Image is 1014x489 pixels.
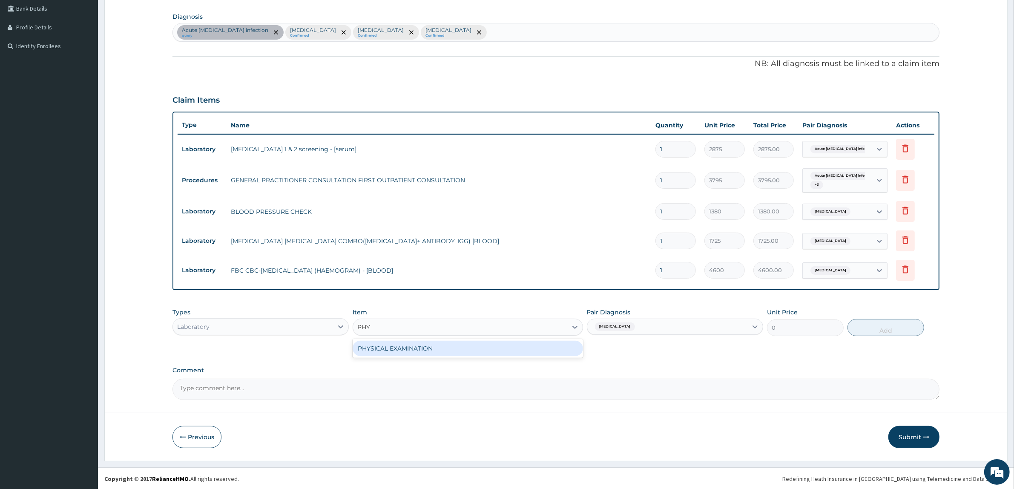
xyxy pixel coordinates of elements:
span: remove selection option [475,29,483,36]
span: We're online! [49,107,118,193]
span: [MEDICAL_DATA] [810,207,850,216]
div: Chat with us now [44,48,143,59]
span: remove selection option [272,29,280,36]
label: Comment [172,367,939,374]
div: Laboratory [177,322,210,331]
label: Diagnosis [172,12,203,21]
th: Type [178,117,227,133]
th: Pair Diagnosis [798,117,892,134]
th: Total Price [749,117,798,134]
span: Acute [MEDICAL_DATA] infection [810,145,877,153]
label: Item [353,308,367,316]
td: Laboratory [178,141,227,157]
td: BLOOD PRESSURE CHECK [227,203,651,220]
span: Acute [MEDICAL_DATA] infection [810,172,877,180]
td: Laboratory [178,262,227,278]
th: Unit Price [700,117,749,134]
th: Name [227,117,651,134]
span: remove selection option [408,29,415,36]
p: [MEDICAL_DATA] [425,27,471,34]
strong: Copyright © 2017 . [104,475,190,483]
small: query [182,34,268,38]
button: Add [847,319,924,336]
td: FBC CBC-[MEDICAL_DATA] (HAEMOGRAM) - [BLOOD] [227,262,651,279]
small: Confirmed [358,34,404,38]
span: [MEDICAL_DATA] [810,266,850,275]
small: Confirmed [425,34,471,38]
div: Minimize live chat window [140,4,160,25]
td: Procedures [178,173,227,188]
a: RelianceHMO [152,475,189,483]
label: Unit Price [767,308,798,316]
p: NB: All diagnosis must be linked to a claim item [172,58,939,69]
span: + 3 [810,181,823,189]
td: [MEDICAL_DATA] 1 & 2 screening - [serum] [227,141,651,158]
button: Submit [888,426,939,448]
img: d_794563401_company_1708531726252_794563401 [16,43,34,64]
div: PHYSICAL EXAMINATION [353,341,583,356]
label: Pair Diagnosis [587,308,631,316]
th: Actions [892,117,934,134]
span: [MEDICAL_DATA] [595,322,635,331]
span: remove selection option [340,29,348,36]
div: Redefining Heath Insurance in [GEOGRAPHIC_DATA] using Telemedicine and Data Science! [782,475,1008,483]
th: Quantity [651,117,700,134]
label: Types [172,309,190,316]
span: [MEDICAL_DATA] [810,237,850,245]
h3: Claim Items [172,96,220,105]
td: [MEDICAL_DATA] [MEDICAL_DATA] COMBO([MEDICAL_DATA]+ ANTIBODY, IGG) [BLOOD] [227,233,651,250]
p: [MEDICAL_DATA] [358,27,404,34]
small: Confirmed [290,34,336,38]
td: Laboratory [178,204,227,219]
p: Acute [MEDICAL_DATA] infection [182,27,268,34]
textarea: Type your message and hit 'Enter' [4,233,162,262]
td: Laboratory [178,233,227,249]
button: Previous [172,426,221,448]
p: [MEDICAL_DATA] [290,27,336,34]
td: GENERAL PRACTITIONER CONSULTATION FIRST OUTPATIENT CONSULTATION [227,172,651,189]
